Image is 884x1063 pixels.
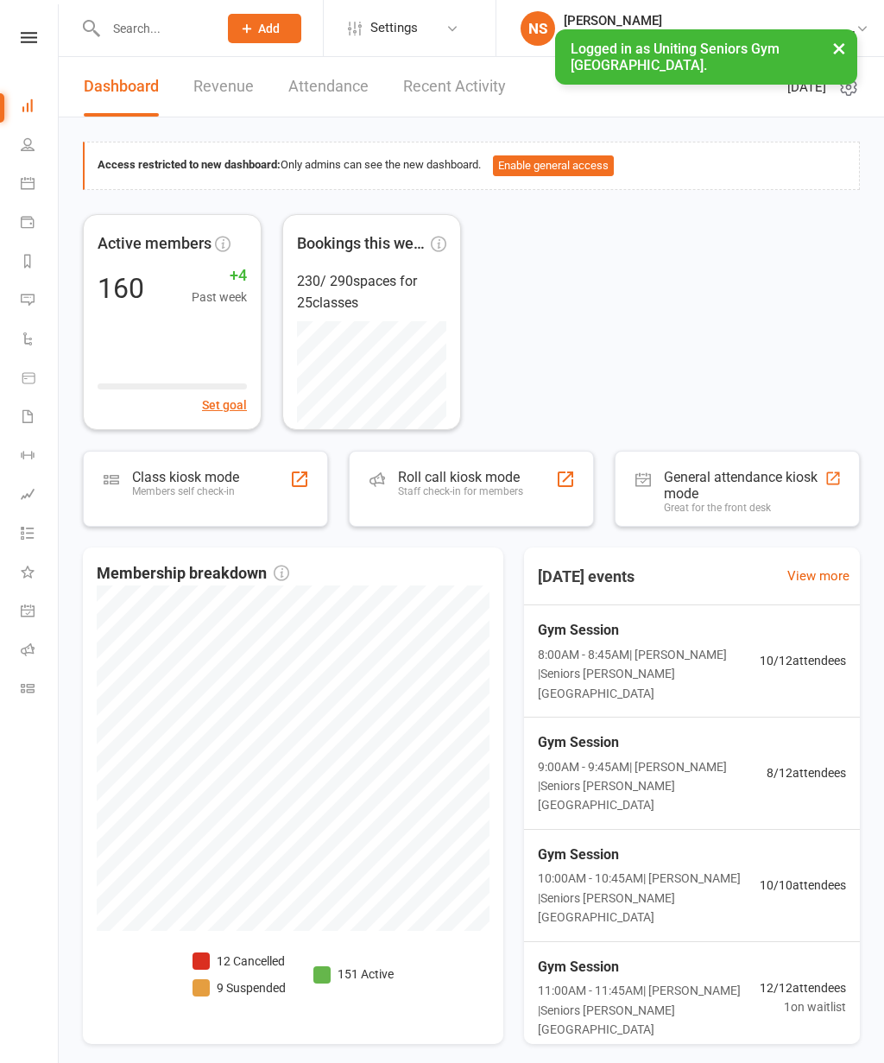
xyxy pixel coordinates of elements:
[98,231,212,256] span: Active members
[538,869,760,927] span: 10:00AM - 10:45AM | [PERSON_NAME] | Seniors [PERSON_NAME][GEOGRAPHIC_DATA]
[297,231,427,256] span: Bookings this week
[21,477,60,516] a: Assessments
[21,88,60,127] a: Dashboard
[192,288,247,307] span: Past week
[100,16,205,41] input: Search...
[571,41,780,73] span: Logged in as Uniting Seniors Gym [GEOGRAPHIC_DATA].
[538,619,760,642] span: Gym Session
[767,763,846,782] span: 8 / 12 attendees
[21,671,60,710] a: Class kiosk mode
[760,978,846,997] span: 12 / 12 attendees
[21,127,60,166] a: People
[760,997,846,1016] span: 1 on waitlist
[21,554,60,593] a: What's New
[202,395,247,414] button: Set goal
[538,731,767,754] span: Gym Session
[370,9,418,47] span: Settings
[98,155,846,176] div: Only admins can see the new dashboard.
[538,757,767,815] span: 9:00AM - 9:45AM | [PERSON_NAME] | Seniors [PERSON_NAME][GEOGRAPHIC_DATA]
[297,270,446,314] div: 230 / 290 spaces for 25 classes
[538,981,760,1039] span: 11:00AM - 11:45AM | [PERSON_NAME] | Seniors [PERSON_NAME][GEOGRAPHIC_DATA]
[538,956,760,978] span: Gym Session
[664,502,824,514] div: Great for the front desk
[228,14,301,43] button: Add
[313,965,394,984] li: 151 Active
[193,952,286,971] li: 12 Cancelled
[21,166,60,205] a: Calendar
[21,205,60,244] a: Payments
[521,11,555,46] div: NS
[132,485,239,497] div: Members self check-in
[21,360,60,399] a: Product Sales
[21,632,60,671] a: Roll call kiosk mode
[760,651,846,670] span: 10 / 12 attendees
[21,593,60,632] a: General attendance kiosk mode
[524,561,648,592] h3: [DATE] events
[564,13,856,28] div: [PERSON_NAME]
[132,469,239,485] div: Class kiosk mode
[258,22,280,35] span: Add
[538,844,760,866] span: Gym Session
[493,155,614,176] button: Enable general access
[760,876,846,895] span: 10 / 10 attendees
[98,158,281,171] strong: Access restricted to new dashboard:
[538,645,760,703] span: 8:00AM - 8:45AM | [PERSON_NAME] | Seniors [PERSON_NAME][GEOGRAPHIC_DATA]
[564,28,856,44] div: Uniting Seniors [PERSON_NAME][GEOGRAPHIC_DATA]
[398,485,523,497] div: Staff check-in for members
[98,275,144,302] div: 160
[97,561,289,586] span: Membership breakdown
[398,469,523,485] div: Roll call kiosk mode
[21,244,60,282] a: Reports
[192,263,247,288] span: +4
[664,469,824,502] div: General attendance kiosk mode
[787,566,849,586] a: View more
[193,978,286,997] li: 9 Suspended
[824,29,855,66] button: ×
